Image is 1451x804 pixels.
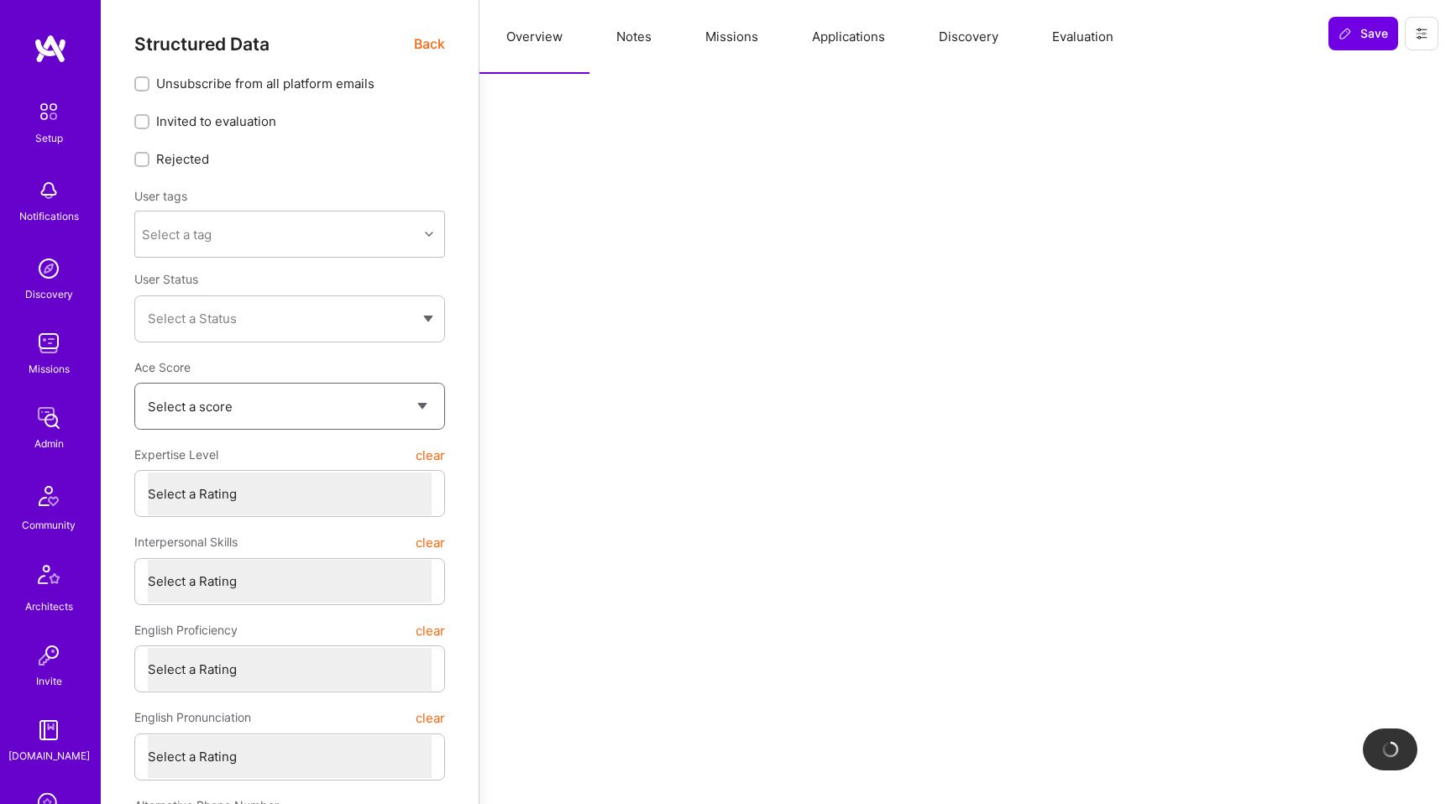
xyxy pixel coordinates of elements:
span: Back [414,34,445,55]
img: Community [29,476,69,516]
span: Expertise Level [134,440,218,470]
div: Setup [35,129,63,147]
img: discovery [32,252,65,285]
img: teamwork [32,326,65,360]
img: logo [34,34,67,64]
div: Select a tag [142,226,212,243]
img: caret [423,316,433,322]
div: [DOMAIN_NAME] [8,747,90,765]
span: Unsubscribe from all platform emails [156,75,375,92]
img: admin teamwork [32,401,65,435]
div: Discovery [25,285,73,303]
div: Architects [25,598,73,615]
div: Community [22,516,76,534]
button: clear [416,440,445,470]
span: Interpersonal Skills [134,527,238,557]
span: Save [1338,25,1388,42]
span: Invited to evaluation [156,112,276,130]
span: Structured Data [134,34,270,55]
button: Save [1328,17,1398,50]
img: loading [1382,741,1399,758]
img: Architects [29,557,69,598]
div: Admin [34,435,64,452]
img: setup [31,94,66,129]
span: English Proficiency [134,615,238,645]
button: clear [416,702,445,733]
span: Rejected [156,150,209,168]
span: Ace Score [134,360,191,374]
span: Select a Status [148,311,237,326]
div: Invite [36,672,62,690]
img: guide book [32,713,65,747]
div: Missions [29,360,70,378]
button: clear [416,527,445,557]
div: Notifications [19,207,79,225]
span: User Status [134,272,198,286]
button: clear [416,615,445,645]
i: icon Chevron [425,230,433,238]
img: Invite [32,639,65,672]
label: User tags [134,188,187,204]
img: bell [32,174,65,207]
span: English Pronunciation [134,702,251,733]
